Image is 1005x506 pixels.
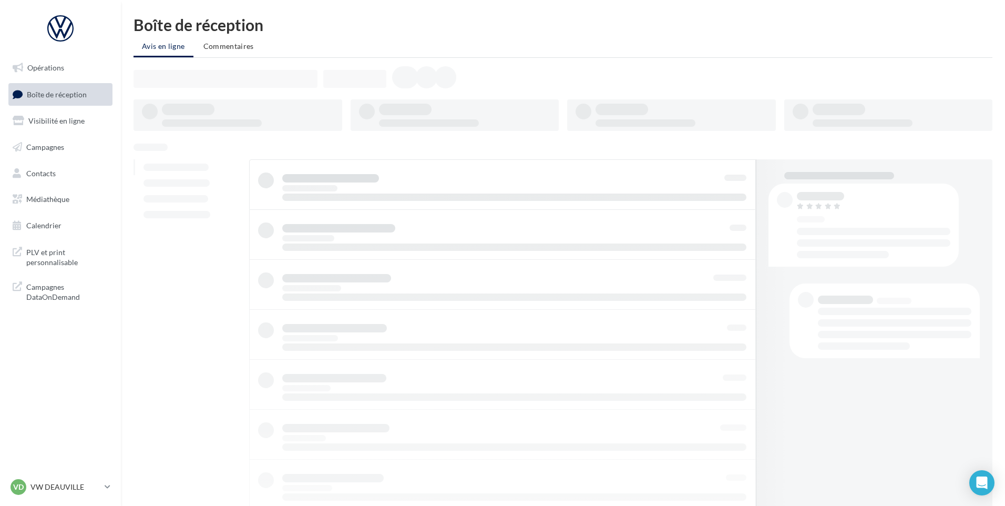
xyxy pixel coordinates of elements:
p: VW DEAUVILLE [30,482,100,492]
div: Boîte de réception [134,17,992,33]
a: Contacts [6,163,115,185]
a: Opérations [6,57,115,79]
span: Boîte de réception [27,89,87,98]
span: Visibilité en ligne [28,116,85,125]
a: Campagnes DataOnDemand [6,276,115,307]
span: Campagnes [26,143,64,151]
a: Calendrier [6,215,115,237]
span: Médiathèque [26,195,69,204]
a: Visibilité en ligne [6,110,115,132]
span: PLV et print personnalisable [26,245,108,268]
span: Calendrier [26,221,61,230]
span: Opérations [27,63,64,72]
span: Commentaires [203,42,254,50]
span: Contacts [26,168,56,177]
a: Boîte de réception [6,83,115,106]
a: VD VW DEAUVILLE [8,477,112,497]
a: Médiathèque [6,188,115,210]
div: Open Intercom Messenger [969,470,994,495]
span: VD [13,482,24,492]
a: Campagnes [6,136,115,158]
a: PLV et print personnalisable [6,241,115,272]
span: Campagnes DataOnDemand [26,280,108,302]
